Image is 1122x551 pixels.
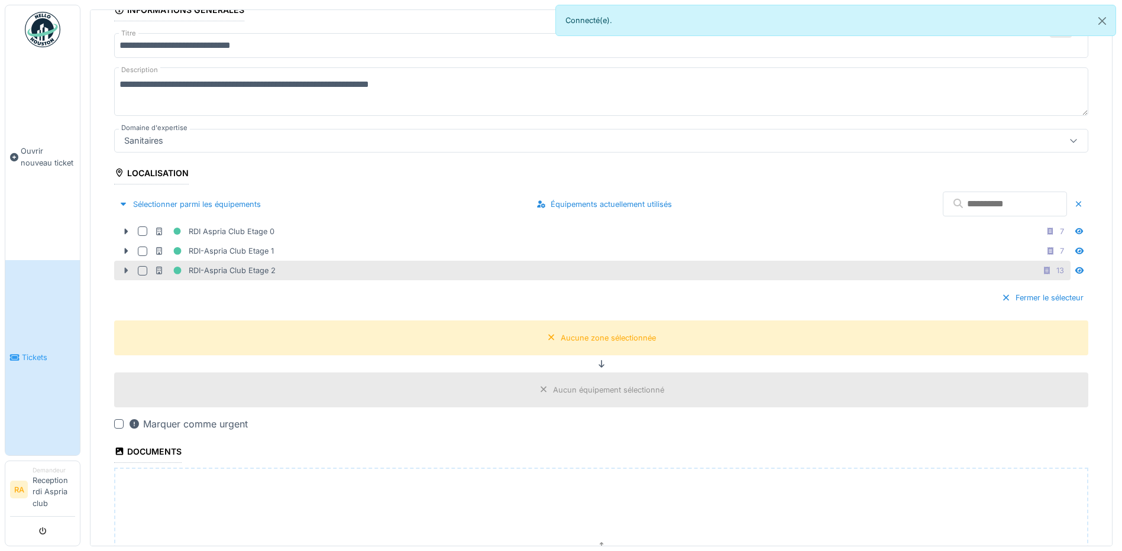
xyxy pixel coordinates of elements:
[10,481,28,498] li: RA
[10,466,75,517] a: RA DemandeurReception rdi Aspria club
[1056,265,1064,276] div: 13
[33,466,75,475] div: Demandeur
[25,12,60,47] img: Badge_color-CXgf-gQk.svg
[33,466,75,514] li: Reception rdi Aspria club
[22,352,75,363] span: Tickets
[1060,245,1064,257] div: 7
[119,28,138,38] label: Titre
[21,145,75,168] span: Ouvrir nouveau ticket
[154,224,274,239] div: RDI Aspria Club Etage 0
[114,196,266,212] div: Sélectionner parmi les équipements
[128,417,248,431] div: Marquer comme urgent
[1089,5,1115,37] button: Close
[154,263,276,278] div: RDI-Aspria Club Etage 2
[114,443,182,463] div: Documents
[5,54,80,260] a: Ouvrir nouveau ticket
[561,332,656,343] div: Aucune zone sélectionnée
[114,164,189,184] div: Localisation
[553,384,664,396] div: Aucun équipement sélectionné
[1060,226,1064,237] div: 7
[555,5,1117,36] div: Connecté(e).
[532,196,677,212] div: Équipements actuellement utilisés
[119,63,160,77] label: Description
[119,134,168,147] div: Sanitaires
[114,1,244,21] div: Informations générales
[997,290,1088,306] div: Fermer le sélecteur
[154,244,274,258] div: RDI-Aspria Club Etage 1
[119,123,190,133] label: Domaine d'expertise
[5,260,80,455] a: Tickets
